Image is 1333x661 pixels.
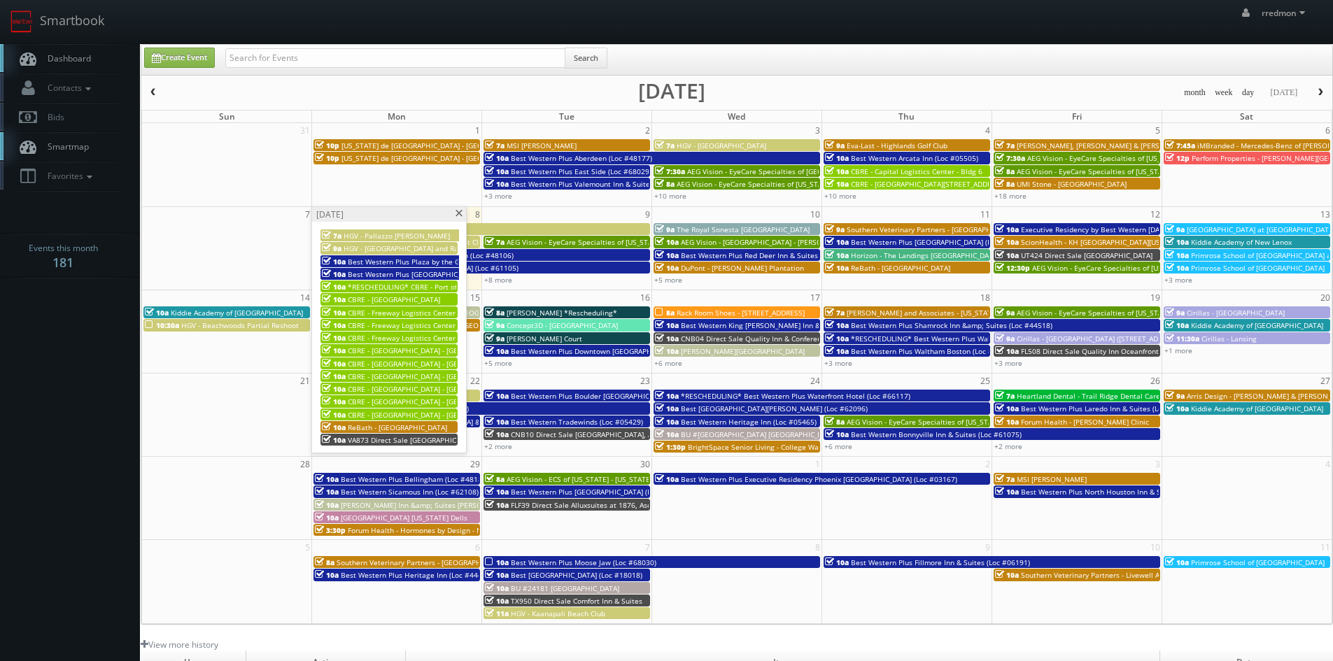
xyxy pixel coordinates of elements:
[825,250,849,260] span: 10a
[655,166,685,176] span: 7:30a
[655,141,675,150] span: 7a
[511,429,728,439] span: CNB10 Direct Sale [GEOGRAPHIC_DATA], Ascend Hotel Collection
[559,111,574,122] span: Tue
[639,457,651,471] span: 30
[348,359,521,369] span: CBRE - [GEOGRAPHIC_DATA] - [GEOGRAPHIC_DATA] 2
[655,334,679,343] span: 10a
[655,404,679,413] span: 10a
[1017,391,1160,401] span: Heartland Dental - Trail Ridge Dental Care
[1165,391,1185,401] span: 9a
[1165,308,1185,318] span: 9a
[1154,457,1162,471] span: 3
[141,639,218,651] a: View more history
[485,583,509,593] span: 10a
[655,308,675,318] span: 8a
[1017,474,1087,484] span: MSI [PERSON_NAME]
[41,141,89,152] span: Smartmap
[485,487,509,497] span: 10a
[1191,557,1325,567] span: Primrose School of [GEOGRAPHIC_DATA]
[485,166,509,176] span: 10a
[644,123,651,138] span: 2
[348,308,537,318] span: CBRE - Freeway Logistics Center - [GEOGRAPHIC_DATA] 1
[1164,275,1192,285] a: +3 more
[851,250,999,260] span: Horizon - The Landings [GEOGRAPHIC_DATA]
[1210,84,1238,101] button: week
[315,474,339,484] span: 10a
[484,275,512,285] a: +8 more
[511,557,656,567] span: Best Western Plus Moose Jaw (Loc #68030)
[1021,250,1152,260] span: UT424 Direct Sale [GEOGRAPHIC_DATA]
[344,243,494,253] span: HGV - [GEOGRAPHIC_DATA] and Racquet Club
[825,263,849,273] span: 10a
[728,111,745,122] span: Wed
[639,374,651,388] span: 23
[681,417,817,427] span: Best Western Heritage Inn (Loc #05465)
[485,334,505,343] span: 9a
[1021,404,1196,413] span: Best Western Plus Laredo Inn & Suites (Loc #44702)
[681,334,854,343] span: CNB04 Direct Sale Quality Inn & Conference Center
[322,371,346,381] span: 10a
[485,570,509,580] span: 10a
[1149,374,1162,388] span: 26
[687,166,987,176] span: AEG Vision - EyeCare Specialties of [GEOGRAPHIC_DATA][US_STATE] - [GEOGRAPHIC_DATA]
[507,334,582,343] span: [PERSON_NAME] Court
[1319,374,1332,388] span: 27
[681,237,922,247] span: AEG Vision - [GEOGRAPHIC_DATA] - [PERSON_NAME][GEOGRAPHIC_DATA]
[322,282,346,292] span: 10a
[995,474,1015,484] span: 7a
[655,474,679,484] span: 10a
[511,417,643,427] span: Best Western Tradewinds (Loc #05429)
[322,243,341,253] span: 9a
[484,358,512,368] a: +5 more
[341,141,535,150] span: [US_STATE] de [GEOGRAPHIC_DATA] - [GEOGRAPHIC_DATA]
[654,275,682,285] a: +5 more
[299,123,311,138] span: 31
[1032,263,1279,273] span: AEG Vision - EyeCare Specialties of [US_STATE] – Cascade Family Eye Care
[299,290,311,305] span: 14
[348,320,537,330] span: CBRE - Freeway Logistics Center - [GEOGRAPHIC_DATA] 2
[322,422,346,432] span: 10a
[851,179,1075,189] span: CBRE - [GEOGRAPHIC_DATA][STREET_ADDRESS][GEOGRAPHIC_DATA]
[1191,263,1325,273] span: Primrose School of [GEOGRAPHIC_DATA]
[304,540,311,555] span: 5
[677,308,805,318] span: Rack Room Shoes - [STREET_ADDRESS]
[851,429,1022,439] span: Best Western Bonnyville Inn & Suites (Loc #61075)
[316,208,344,220] span: [DATE]
[824,441,852,451] a: +6 more
[1149,540,1162,555] span: 10
[655,320,679,330] span: 10a
[1164,346,1192,355] a: +1 more
[1240,111,1253,122] span: Sat
[1324,123,1332,138] span: 6
[144,48,215,68] a: Create Event
[322,231,341,241] span: 7a
[851,334,1079,343] span: *RESCHEDULING* Best Western Plus Waltham Boston (Loc #22009)
[677,179,913,189] span: AEG Vision - EyeCare Specialties of [US_STATE] - In Focus Vision Center
[52,254,73,271] strong: 181
[322,269,346,279] span: 10a
[322,359,346,369] span: 10a
[41,111,64,123] span: Bids
[847,308,1066,318] span: [PERSON_NAME] and Associates - [US_STATE][GEOGRAPHIC_DATA]
[219,111,235,122] span: Sun
[10,10,33,33] img: smartbook-logo.png
[655,391,679,401] span: 10a
[677,141,766,150] span: HGV - [GEOGRAPHIC_DATA]
[984,540,992,555] span: 9
[1021,417,1149,427] span: Forum Health - [PERSON_NAME] Clinic
[688,442,824,452] span: BrightSpace Senior Living - College Walk
[1154,123,1162,138] span: 5
[348,435,479,445] span: VA873 Direct Sale [GEOGRAPHIC_DATA]
[681,429,837,439] span: BU #[GEOGRAPHIC_DATA] [GEOGRAPHIC_DATA]
[824,191,856,201] a: +10 more
[485,429,509,439] span: 10a
[511,487,689,497] span: Best Western Plus [GEOGRAPHIC_DATA] (Loc #50153)
[29,241,98,255] span: Events this month
[681,320,889,330] span: Best Western King [PERSON_NAME] Inn & Suites (Loc #62106)
[485,609,509,618] span: 11a
[979,207,992,222] span: 11
[507,141,577,150] span: MSI [PERSON_NAME]
[1165,557,1189,567] span: 10a
[655,417,679,427] span: 10a
[1149,290,1162,305] span: 19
